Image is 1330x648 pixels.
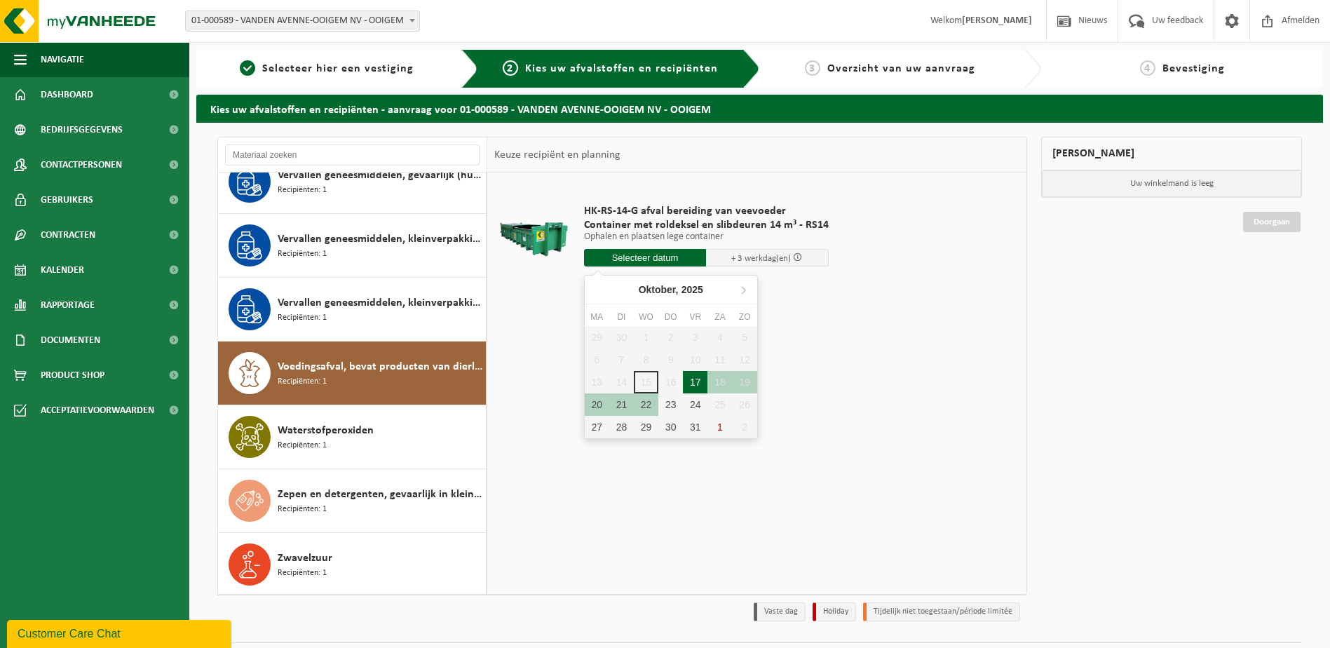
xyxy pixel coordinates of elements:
[683,416,707,438] div: 31
[278,375,327,389] span: Recipiënten: 1
[41,358,104,393] span: Product Shop
[41,182,93,217] span: Gebruikers
[584,204,829,218] span: HK-RS-14-G afval bereiding van veevoeder
[658,416,683,438] div: 30
[278,248,327,261] span: Recipiënten: 1
[683,371,707,393] div: 17
[658,393,683,416] div: 23
[218,405,487,469] button: Waterstofperoxiden Recipiënten: 1
[41,252,84,288] span: Kalender
[218,278,487,342] button: Vervallen geneesmiddelen, kleinverpakking, niet gevaarlijk (industrieel) Recipiënten: 1
[707,310,732,324] div: za
[240,60,255,76] span: 1
[41,217,95,252] span: Contracten
[585,310,609,324] div: ma
[683,310,707,324] div: vr
[218,214,487,278] button: Vervallen geneesmiddelen, kleinverpakking, niet gevaarlijk (huishoudelijk) Recipiënten: 1
[41,112,123,147] span: Bedrijfsgegevens
[584,249,707,266] input: Selecteer datum
[1162,63,1225,74] span: Bevestiging
[813,602,856,621] li: Holiday
[609,310,634,324] div: di
[278,567,327,580] span: Recipiënten: 1
[41,323,100,358] span: Documenten
[185,11,420,32] span: 01-000589 - VANDEN AVENNE-OOIGEM NV - OOIGEM
[41,77,93,112] span: Dashboard
[584,232,829,242] p: Ophalen en plaatsen lege container
[278,231,482,248] span: Vervallen geneesmiddelen, kleinverpakking, niet gevaarlijk (huishoudelijk)
[609,393,634,416] div: 21
[503,60,518,76] span: 2
[278,167,482,184] span: Vervallen geneesmiddelen, gevaarlijk (huishoudelijk)
[218,342,487,405] button: Voedingsafval, bevat producten van dierlijke oorsprong, onverpakt, categorie 3 Recipiënten: 1
[487,137,627,173] div: Keuze recipiënt en planning
[218,533,487,596] button: Zwavelzuur Recipiënten: 1
[962,15,1032,26] strong: [PERSON_NAME]
[585,393,609,416] div: 20
[41,393,154,428] span: Acceptatievoorwaarden
[633,278,709,301] div: Oktober,
[278,184,327,197] span: Recipiënten: 1
[609,416,634,438] div: 28
[278,503,327,516] span: Recipiënten: 1
[585,416,609,438] div: 27
[262,63,414,74] span: Selecteer hier een vestiging
[218,469,487,533] button: Zepen en detergenten, gevaarlijk in kleinverpakking Recipiënten: 1
[278,550,332,567] span: Zwavelzuur
[278,295,482,311] span: Vervallen geneesmiddelen, kleinverpakking, niet gevaarlijk (industrieel)
[683,393,707,416] div: 24
[658,310,683,324] div: do
[278,439,327,452] span: Recipiënten: 1
[525,63,718,74] span: Kies uw afvalstoffen en recipiënten
[1042,170,1301,197] p: Uw winkelmand is leeg
[218,150,487,214] button: Vervallen geneesmiddelen, gevaarlijk (huishoudelijk) Recipiënten: 1
[196,95,1323,122] h2: Kies uw afvalstoffen en recipiënten - aanvraag voor 01-000589 - VANDEN AVENNE-OOIGEM NV - OOIGEM
[278,311,327,325] span: Recipiënten: 1
[41,42,84,77] span: Navigatie
[1243,212,1301,232] a: Doorgaan
[827,63,975,74] span: Overzicht van uw aanvraag
[278,358,482,375] span: Voedingsafval, bevat producten van dierlijke oorsprong, onverpakt, categorie 3
[7,617,234,648] iframe: chat widget
[634,310,658,324] div: wo
[41,147,122,182] span: Contactpersonen
[754,602,806,621] li: Vaste dag
[186,11,419,31] span: 01-000589 - VANDEN AVENNE-OOIGEM NV - OOIGEM
[225,144,480,166] input: Materiaal zoeken
[278,486,482,503] span: Zepen en detergenten, gevaarlijk in kleinverpakking
[634,393,658,416] div: 22
[731,254,791,263] span: + 3 werkdag(en)
[733,310,757,324] div: zo
[203,60,450,77] a: 1Selecteer hier een vestiging
[584,218,829,232] span: Container met roldeksel en slibdeuren 14 m³ - RS14
[681,285,703,295] i: 2025
[278,422,374,439] span: Waterstofperoxiden
[1140,60,1155,76] span: 4
[1041,137,1302,170] div: [PERSON_NAME]
[805,60,820,76] span: 3
[634,416,658,438] div: 29
[41,288,95,323] span: Rapportage
[863,602,1020,621] li: Tijdelijk niet toegestaan/période limitée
